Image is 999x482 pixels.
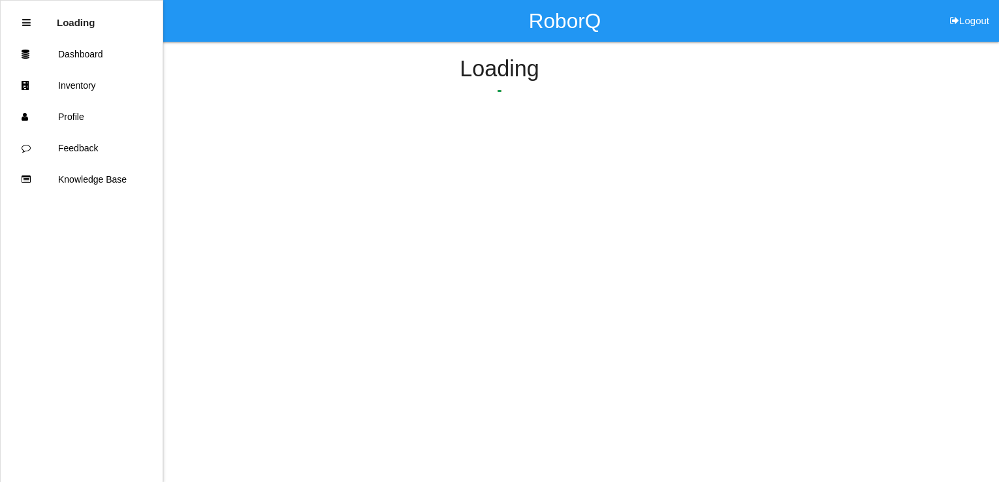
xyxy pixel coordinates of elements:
[57,7,95,28] p: Loading
[1,132,163,164] a: Feedback
[1,38,163,70] a: Dashboard
[1,70,163,101] a: Inventory
[1,101,163,132] a: Profile
[22,7,31,38] div: Close
[1,164,163,195] a: Knowledge Base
